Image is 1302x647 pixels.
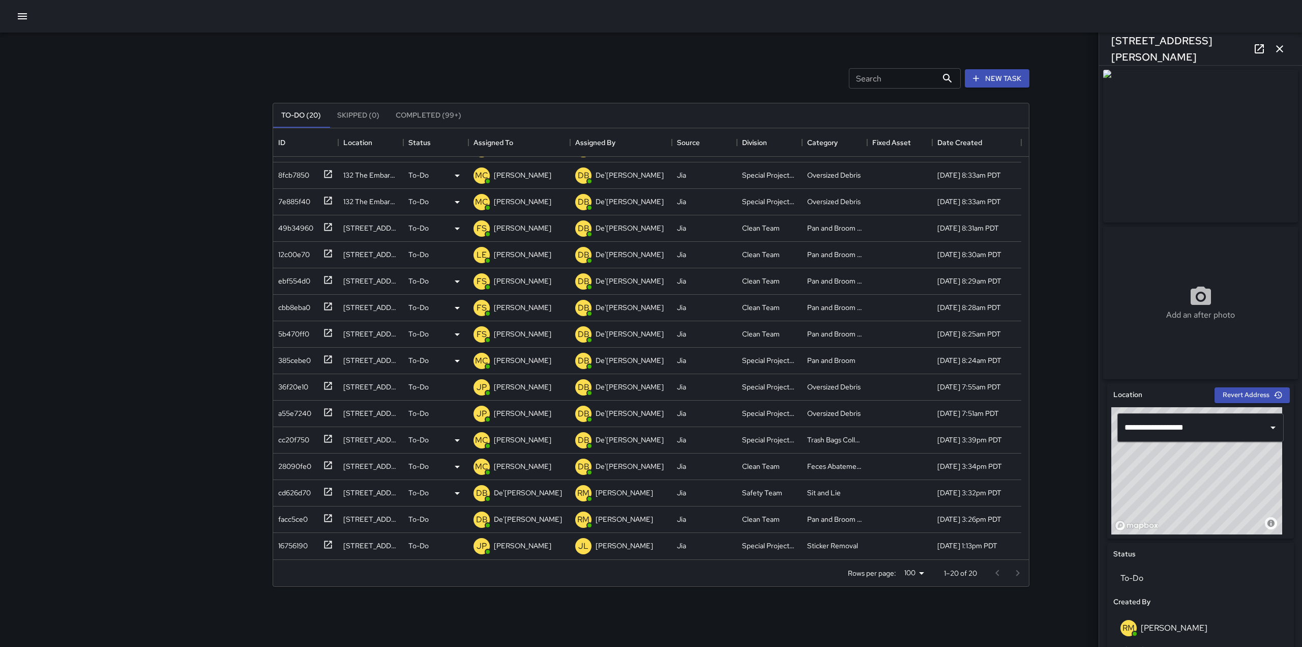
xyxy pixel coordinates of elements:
div: 16756190 [274,537,308,551]
p: DB [578,275,589,288]
p: DB [578,355,589,367]
p: [PERSON_NAME] [494,302,551,313]
p: [PERSON_NAME] [596,488,653,498]
div: Jia [677,382,686,392]
p: De'[PERSON_NAME] [596,276,664,286]
div: Clean Team [742,223,780,233]
p: To-Do [408,382,429,392]
p: DB [578,249,589,261]
p: DB [578,408,589,420]
div: Fixed Asset [867,128,932,157]
div: Jia [677,249,686,260]
div: 9/7/2025, 1:13pm PDT [937,541,997,551]
div: ID [273,128,338,157]
p: De'[PERSON_NAME] [494,488,562,498]
div: Clean Team [742,302,780,313]
p: To-Do [408,488,429,498]
div: Jia [677,461,686,471]
div: Oversized Debris [807,382,861,392]
div: Fixed Asset [872,128,911,157]
button: Skipped (0) [329,103,388,128]
p: De'[PERSON_NAME] [596,196,664,207]
div: Jia [677,302,686,313]
div: Assigned To [474,128,513,157]
p: MC [475,434,488,446]
div: Jia [677,514,686,524]
div: 9/10/2025, 8:33am PDT [937,170,1001,180]
div: Assigned By [570,128,672,157]
div: Jia [677,276,686,286]
div: 333 Market Street [343,488,398,498]
div: Special Projects Team [742,170,797,180]
p: JP [477,381,487,393]
p: JP [477,540,487,552]
div: Clean Team [742,329,780,339]
div: Jia [677,408,686,418]
div: Date Created [937,128,982,157]
p: DB [578,434,589,446]
div: Source [677,128,700,157]
div: Jia [677,223,686,233]
p: [PERSON_NAME] [494,276,551,286]
div: 9/10/2025, 8:33am PDT [937,196,1001,207]
div: Trash Bags Collected [807,435,862,445]
div: Oversized Debris [807,408,861,418]
div: Clean Team [742,461,780,471]
div: Pan and Broom Block Faces [807,514,862,524]
div: Jia [677,488,686,498]
div: 165 Steuart Street [343,302,398,313]
div: 49b34960 [274,219,313,233]
p: To-Do [408,435,429,445]
p: To-Do [408,170,429,180]
div: Location [338,128,403,157]
p: [PERSON_NAME] [596,541,653,551]
p: De'[PERSON_NAME] [596,408,664,418]
div: 9/10/2025, 7:51am PDT [937,408,999,418]
p: [PERSON_NAME] [494,408,551,418]
p: De'[PERSON_NAME] [596,249,664,260]
div: 9/9/2025, 3:39pm PDT [937,435,1002,445]
div: Jia [677,170,686,180]
p: De'[PERSON_NAME] [596,355,664,365]
p: [PERSON_NAME] [494,461,551,471]
p: FS [477,302,487,314]
div: 132 The Embarcadero [343,170,398,180]
p: To-Do [408,408,429,418]
button: Completed (99+) [388,103,469,128]
div: 9/10/2025, 8:25am PDT [937,329,1001,339]
div: Jia [677,196,686,207]
p: To-Do [408,329,429,339]
div: 22 Battery Street [343,541,398,551]
p: FS [477,328,487,341]
div: Jia [677,541,686,551]
div: Division [742,128,767,157]
div: Sticker Removal [807,541,858,551]
div: Division [737,128,802,157]
div: 9/10/2025, 8:31am PDT [937,223,999,233]
div: Assigned By [575,128,615,157]
p: MC [475,355,488,367]
div: Jia [677,329,686,339]
div: 9/10/2025, 7:55am PDT [937,382,1001,392]
div: Special Projects Team [742,408,797,418]
p: To-Do [408,514,429,524]
p: DB [476,487,488,499]
p: De'[PERSON_NAME] [596,461,664,471]
p: [PERSON_NAME] [494,329,551,339]
div: 9/10/2025, 8:28am PDT [937,302,1001,313]
p: To-Do [408,223,429,233]
p: DB [578,302,589,314]
div: Special Projects Team [742,355,797,365]
p: De'[PERSON_NAME] [596,223,664,233]
div: ebf554d0 [274,272,310,286]
p: DB [578,328,589,341]
button: New Task [965,69,1029,88]
p: [PERSON_NAME] [494,196,551,207]
p: RM [577,487,589,499]
div: 9/9/2025, 3:34pm PDT [937,461,1002,471]
div: 36f20e10 [274,378,308,392]
p: De'[PERSON_NAME] [494,514,562,524]
div: Source [672,128,737,157]
p: To-Do [408,249,429,260]
div: 150 Spear Street [343,249,398,260]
